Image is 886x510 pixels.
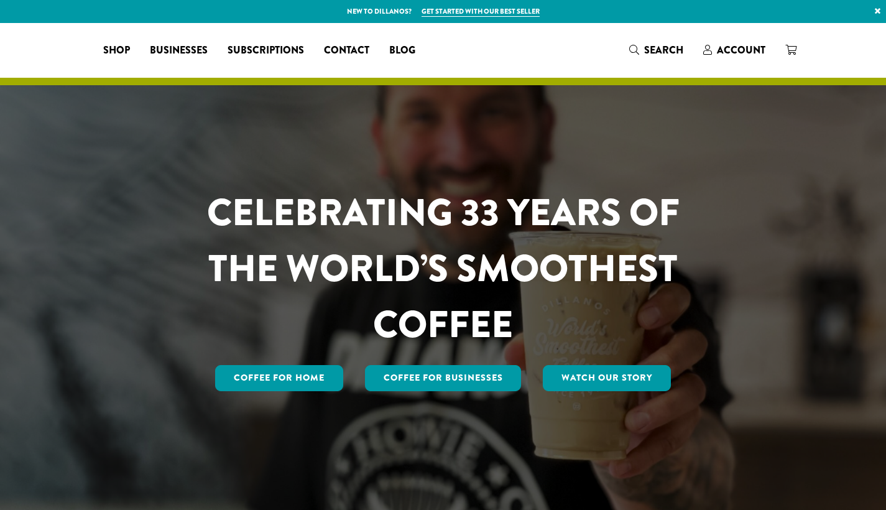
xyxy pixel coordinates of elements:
[644,43,683,57] span: Search
[150,43,208,58] span: Businesses
[619,40,693,60] a: Search
[717,43,765,57] span: Account
[228,43,304,58] span: Subscriptions
[422,6,540,17] a: Get started with our best seller
[93,40,140,60] a: Shop
[365,365,522,391] a: Coffee For Businesses
[170,185,716,353] h1: CELEBRATING 33 YEARS OF THE WORLD’S SMOOTHEST COFFEE
[543,365,671,391] a: Watch Our Story
[103,43,130,58] span: Shop
[324,43,369,58] span: Contact
[389,43,415,58] span: Blog
[215,365,343,391] a: Coffee for Home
